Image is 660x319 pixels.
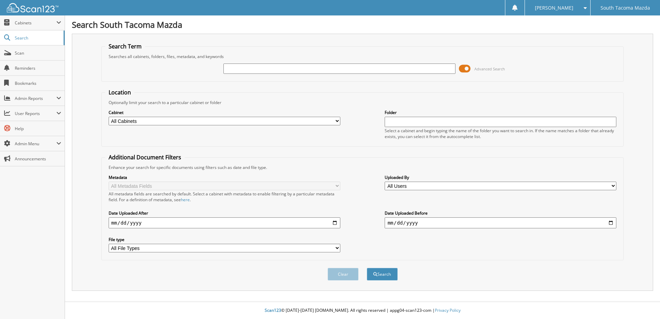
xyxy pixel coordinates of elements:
[535,6,573,10] span: [PERSON_NAME]
[105,164,620,170] div: Enhance your search for specific documents using filters such as date and file type.
[265,307,281,313] span: Scan123
[109,210,340,216] label: Date Uploaded After
[7,3,58,12] img: scan123-logo-white.svg
[109,174,340,180] label: Metadata
[105,43,145,50] legend: Search Term
[109,110,340,115] label: Cabinet
[15,65,61,71] span: Reminders
[15,35,60,41] span: Search
[385,110,616,115] label: Folder
[105,153,185,161] legend: Additional Document Filters
[385,174,616,180] label: Uploaded By
[109,191,340,203] div: All metadata fields are searched by default. Select a cabinet with metadata to enable filtering b...
[367,268,398,281] button: Search
[105,100,620,105] div: Optionally limit your search to a particular cabinet or folder
[474,66,505,71] span: Advanced Search
[15,20,56,26] span: Cabinets
[105,54,620,59] div: Searches all cabinets, folders, files, metadata, and keywords
[181,197,190,203] a: here
[601,6,650,10] span: South Tacoma Mazda
[15,126,61,132] span: Help
[328,268,359,281] button: Clear
[435,307,461,313] a: Privacy Policy
[15,50,61,56] span: Scan
[72,19,653,30] h1: Search South Tacoma Mazda
[15,80,61,86] span: Bookmarks
[15,156,61,162] span: Announcements
[15,95,56,101] span: Admin Reports
[65,302,660,319] div: © [DATE]-[DATE] [DOMAIN_NAME]. All rights reserved | appg04-scan123-com |
[109,237,340,242] label: File type
[385,217,616,228] input: end
[105,89,134,96] legend: Location
[15,141,56,147] span: Admin Menu
[15,111,56,116] span: User Reports
[109,217,340,228] input: start
[385,128,616,139] div: Select a cabinet and begin typing the name of the folder you want to search in. If the name match...
[385,210,616,216] label: Date Uploaded Before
